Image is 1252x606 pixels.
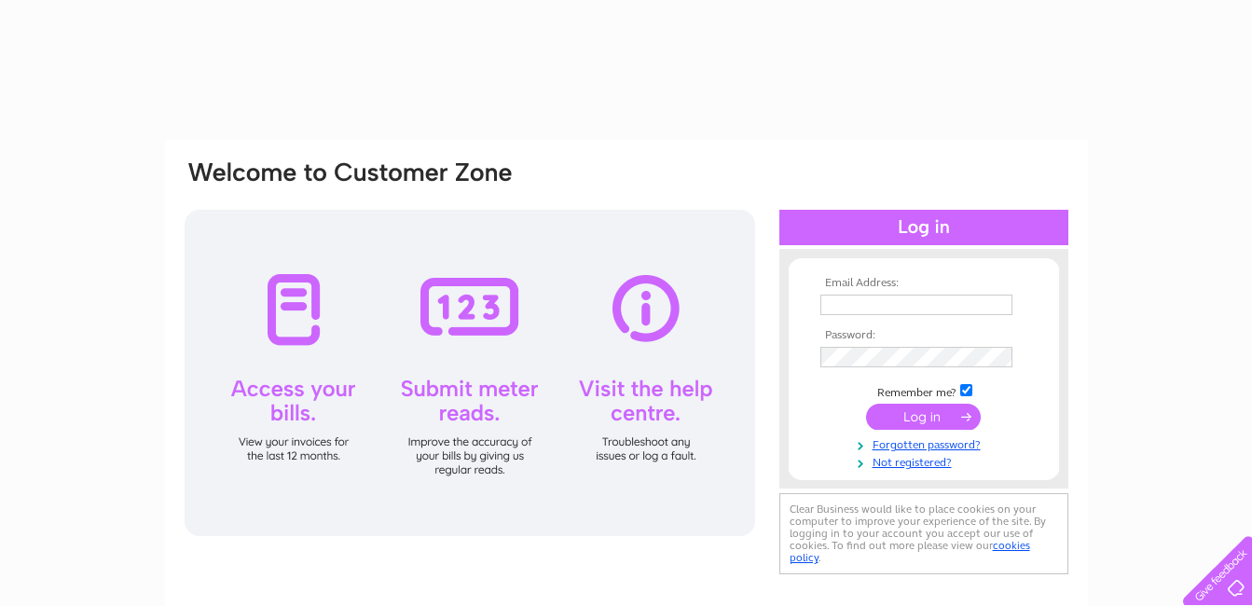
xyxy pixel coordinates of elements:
[816,329,1032,342] th: Password:
[790,539,1030,564] a: cookies policy
[820,452,1032,470] a: Not registered?
[816,381,1032,400] td: Remember me?
[816,277,1032,290] th: Email Address:
[779,493,1068,574] div: Clear Business would like to place cookies on your computer to improve your experience of the sit...
[820,434,1032,452] a: Forgotten password?
[866,404,981,430] input: Submit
